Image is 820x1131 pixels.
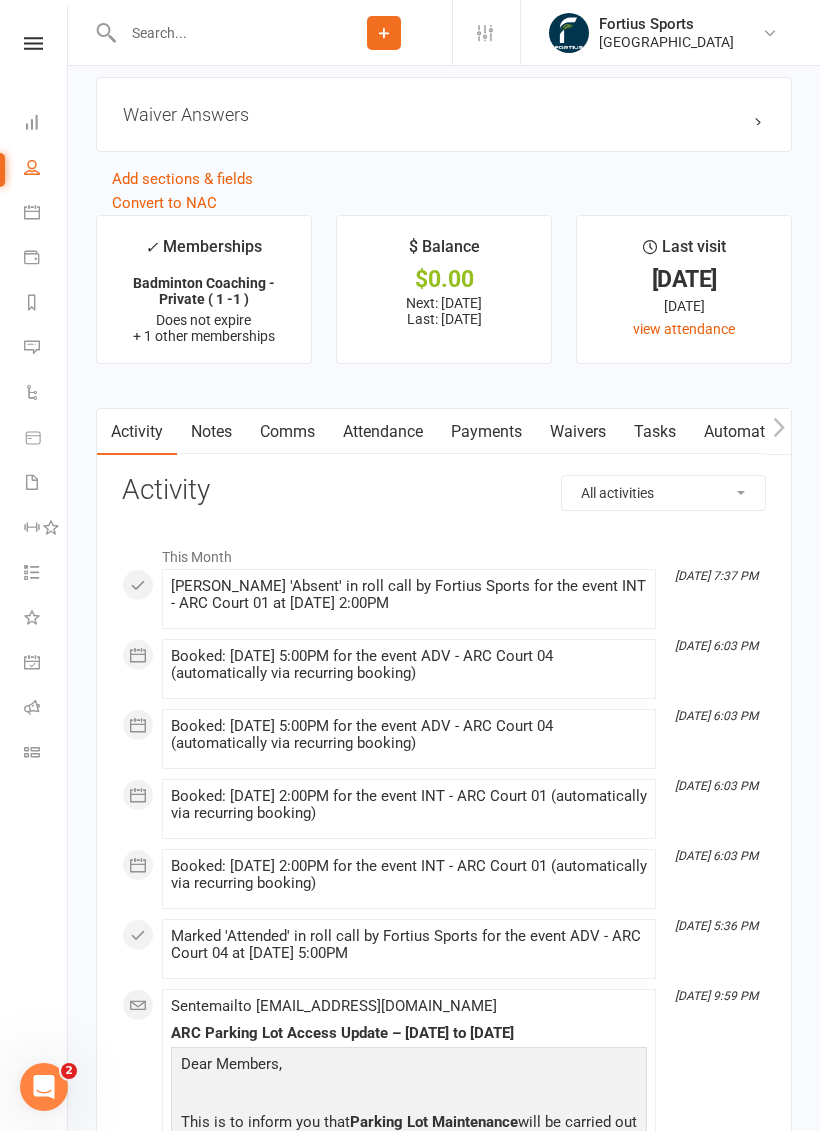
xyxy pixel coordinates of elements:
a: Add sections & fields [112,170,253,188]
div: $ Balance [409,234,480,270]
a: Class kiosk mode [24,732,69,777]
a: Automations [690,409,809,455]
a: People [24,147,69,192]
a: Comms [246,409,329,455]
h3: Waiver Answers [123,104,765,125]
a: Reports [24,282,69,327]
a: What's New [24,597,69,642]
li: This Month [122,536,766,568]
span: + 1 other memberships [133,328,275,344]
div: ARC Parking Lot Access Update – [DATE] to [DATE] [171,1025,647,1042]
a: Activity [97,409,177,455]
div: Booked: [DATE] 5:00PM for the event ADV - ARC Court 04 (automatically via recurring booking) [171,718,647,752]
img: thumb_image1743802567.png [549,13,589,53]
i: ✓ [145,238,158,257]
a: Notes [177,409,246,455]
span: 2 [61,1063,77,1079]
a: Dashboard [24,102,69,147]
div: [GEOGRAPHIC_DATA] [599,33,734,51]
div: Booked: [DATE] 2:00PM for the event INT - ARC Court 01 (automatically via recurring booking) [171,788,647,822]
div: Memberships [145,234,262,271]
h3: Activity [122,475,766,506]
i: [DATE] 6:03 PM [675,779,758,793]
a: General attendance kiosk mode [24,642,69,687]
div: [DATE] [595,295,773,317]
div: Fortius Sports [599,15,734,33]
a: Waivers [536,409,620,455]
a: view attendance [633,321,735,337]
a: Convert to NAC [112,194,217,212]
div: [PERSON_NAME] 'Absent' in roll call by Fortius Sports for the event INT - ARC Court 01 at [DATE] ... [171,578,647,612]
strong: Badminton Coaching - Private ( 1 -1 ) [133,275,275,307]
i: [DATE] 6:03 PM [675,639,758,653]
a: Payments [24,237,69,282]
div: Booked: [DATE] 2:00PM for the event INT - ARC Court 01 (automatically via recurring booking) [171,858,647,892]
span: Does not expire [156,312,251,328]
p: Dear Members, [176,1052,642,1081]
div: Last visit [643,234,726,270]
a: Product Sales [24,417,69,462]
span: Sent email to [EMAIL_ADDRESS][DOMAIN_NAME] [171,997,497,1015]
i: [DATE] 6:03 PM [675,709,758,723]
i: [DATE] 6:03 PM [675,849,758,863]
div: $0.00 [355,269,533,290]
i: [DATE] 7:37 PM [675,569,758,583]
span: Parking Lot Maintenance [350,1113,518,1131]
i: [DATE] 5:36 PM [675,919,758,933]
a: Attendance [329,409,437,455]
a: Tasks [620,409,690,455]
a: Calendar [24,192,69,237]
div: Booked: [DATE] 5:00PM for the event ADV - ARC Court 04 (automatically via recurring booking) [171,648,647,682]
a: Payments [437,409,536,455]
i: [DATE] 9:59 PM [675,989,758,1003]
a: Roll call kiosk mode [24,687,69,732]
input: Search... [117,19,316,47]
iframe: Intercom live chat [20,1063,68,1111]
div: Marked 'Attended' in roll call by Fortius Sports for the event ADV - ARC Court 04 at [DATE] 5:00PM [171,928,647,962]
p: Next: [DATE] Last: [DATE] [355,295,533,327]
div: [DATE] [595,269,773,290]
